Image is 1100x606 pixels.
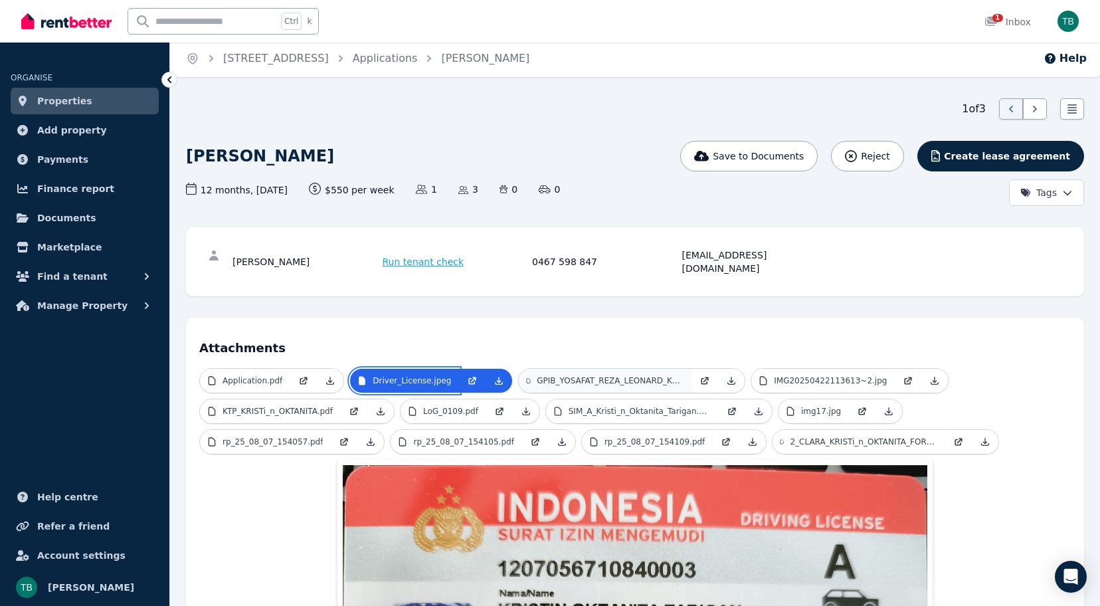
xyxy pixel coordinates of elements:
span: Ctrl [281,13,302,30]
p: Driver_License.jpeg [373,375,451,386]
a: Download Attachment [745,399,772,423]
a: Open in new Tab [719,399,745,423]
div: Open Intercom Messenger [1055,561,1087,593]
button: Create lease agreement [917,141,1084,171]
a: Download Attachment [718,369,745,393]
a: img17.jpg [779,399,849,423]
a: Documents [11,205,159,231]
a: Download Attachment [367,399,394,423]
span: Payments [37,151,88,167]
span: 1 of 3 [962,101,986,117]
button: Save to Documents [680,141,818,171]
span: 12 months , [DATE] [186,183,288,197]
a: Open in new Tab [290,369,317,393]
a: Open in new Tab [713,430,739,454]
span: [PERSON_NAME] [48,579,134,595]
a: Properties [11,88,159,114]
a: rp_25_08_07_154105.pdf [391,430,521,454]
a: Application.pdf [200,369,290,393]
a: Download Attachment [972,430,998,454]
a: Account settings [11,542,159,569]
span: 0 [500,183,517,196]
span: $550 per week [309,183,395,197]
button: Help [1044,50,1087,66]
a: IMG20250422113613~2.jpg [751,369,895,393]
p: Application.pdf [223,375,282,386]
span: Add property [37,122,107,138]
img: Tillyck Bevins [16,577,37,598]
span: Save to Documents [713,150,804,163]
p: 2_CLARA_KRISTi_n_OKTANITA_FORMAT_BARU_BILi_nGUAL_KAB._KARO.pdf [790,437,937,447]
div: Inbox [984,15,1031,29]
a: 2_CLARA_KRISTi_n_OKTANITA_FORMAT_BARU_BILi_nGUAL_KAB._KARO.pdf [773,430,945,454]
span: Account settings [37,548,126,563]
a: Open in new Tab [849,399,875,423]
a: GPIB_YOSAFAT_REZA_LEONARD_KRISTi_n_OKTANITA_TARIGAN.pdf [519,369,691,393]
a: Applications [353,52,418,64]
a: rp_25_08_07_154109.pdf [582,430,713,454]
a: LoG_0109.pdf [401,399,486,423]
span: Run tenant check [383,255,464,268]
a: Download Attachment [921,369,948,393]
a: Download Attachment [357,430,384,454]
a: Help centre [11,484,159,510]
a: Driver_License.jpeg [350,369,459,393]
a: Refer a friend [11,513,159,540]
a: Finance report [11,175,159,202]
a: Open in new Tab [945,430,972,454]
p: SIM_A_Kristi_n_Oktanita_Tarigan.pdf [569,406,711,417]
button: Manage Property [11,292,159,319]
a: Open in new Tab [331,430,357,454]
span: Reject [861,150,889,163]
span: Find a tenant [37,268,108,284]
p: LoG_0109.pdf [423,406,478,417]
a: Payments [11,146,159,173]
div: 0467 598 847 [532,249,678,275]
span: 1 [992,14,1003,22]
a: Open in new Tab [459,369,486,393]
span: Marketplace [37,239,102,255]
button: Reject [831,141,903,171]
p: KTP_KRISTi_n_OKTANITA.pdf [223,406,333,417]
span: Documents [37,210,96,226]
a: Open in new Tab [341,399,367,423]
a: Open in new Tab [895,369,921,393]
p: rp_25_08_07_154057.pdf [223,437,323,447]
a: rp_25_08_07_154057.pdf [200,430,331,454]
button: Find a tenant [11,263,159,290]
span: Create lease agreement [944,150,1070,163]
a: Download Attachment [317,369,343,393]
img: RentBetter [21,11,112,31]
a: [STREET_ADDRESS] [223,52,329,64]
span: 1 [416,183,437,196]
a: Open in new Tab [691,369,718,393]
span: Properties [37,93,92,109]
span: ORGANISE [11,73,52,82]
button: Tags [1009,179,1084,206]
a: Add property [11,117,159,144]
a: SIM_A_Kristi_n_Oktanita_Tarigan.pdf [546,399,719,423]
p: rp_25_08_07_154105.pdf [413,437,513,447]
span: Help centre [37,489,98,505]
a: Download Attachment [513,399,539,423]
p: img17.jpg [801,406,841,417]
div: [PERSON_NAME] [232,249,379,275]
a: Open in new Tab [486,399,513,423]
p: rp_25_08_07_154109.pdf [604,437,705,447]
span: Finance report [37,181,114,197]
p: IMG20250422113613~2.jpg [774,375,887,386]
a: [PERSON_NAME] [441,52,529,64]
span: 3 [458,183,478,196]
a: Marketplace [11,234,159,260]
img: Tillyck Bevins [1057,11,1079,32]
a: Download Attachment [739,430,766,454]
span: Refer a friend [37,518,110,534]
h4: Attachments [199,331,1071,357]
a: Download Attachment [875,399,902,423]
span: k [307,16,312,27]
a: Download Attachment [549,430,575,454]
nav: Breadcrumb [170,40,545,77]
div: [EMAIL_ADDRESS][DOMAIN_NAME] [682,249,828,275]
a: KTP_KRISTi_n_OKTANITA.pdf [200,399,341,423]
span: 0 [539,183,560,196]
